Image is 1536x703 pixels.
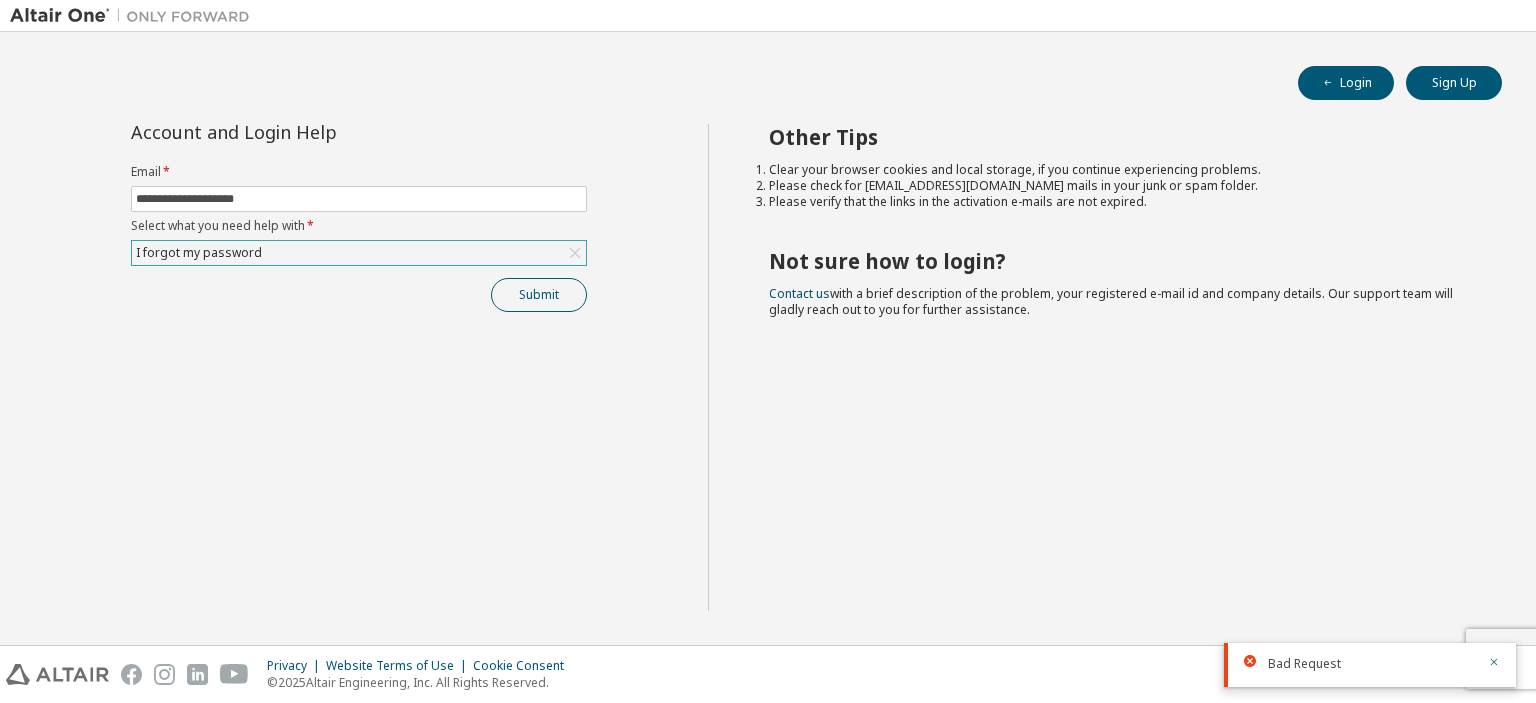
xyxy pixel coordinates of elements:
[121,664,142,685] img: facebook.svg
[1268,656,1341,672] span: Bad Request
[10,6,260,26] img: Altair One
[769,178,1467,194] li: Please check for [EMAIL_ADDRESS][DOMAIN_NAME] mails in your junk or spam folder.
[131,218,587,234] label: Select what you need help with
[267,674,576,691] p: © 2025 Altair Engineering, Inc. All Rights Reserved.
[1406,66,1502,100] button: Sign Up
[131,164,587,180] label: Email
[267,658,326,674] div: Privacy
[473,658,576,674] div: Cookie Consent
[154,664,175,685] img: instagram.svg
[769,248,1467,274] h2: Not sure how to login?
[769,285,1453,318] span: with a brief description of the problem, your registered e-mail id and company details. Our suppo...
[769,194,1467,210] li: Please verify that the links in the activation e-mails are not expired.
[6,664,109,685] img: altair_logo.svg
[220,664,249,685] img: youtube.svg
[187,664,208,685] img: linkedin.svg
[769,124,1467,150] h2: Other Tips
[769,285,830,302] a: Contact us
[1298,66,1394,100] button: Login
[133,242,265,264] div: I forgot my password
[326,658,473,674] div: Website Terms of Use
[769,162,1467,178] li: Clear your browser cookies and local storage, if you continue experiencing problems.
[491,278,587,312] button: Submit
[132,241,586,265] div: I forgot my password
[131,124,496,140] div: Account and Login Help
